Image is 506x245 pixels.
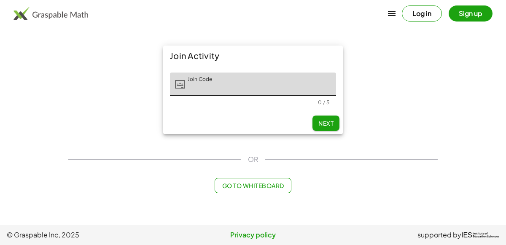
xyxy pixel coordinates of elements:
[449,5,493,22] button: Sign up
[215,178,291,193] button: Go to Whiteboard
[473,232,499,238] span: Institute of Education Sciences
[461,230,499,240] a: IESInstitute ofEducation Sciences
[417,230,461,240] span: supported by
[171,230,335,240] a: Privacy policy
[312,116,339,131] button: Next
[248,154,258,164] span: OR
[318,119,334,127] span: Next
[222,182,284,189] span: Go to Whiteboard
[163,46,343,66] div: Join Activity
[7,230,171,240] span: © Graspable Inc, 2025
[402,5,442,22] button: Log in
[318,99,329,105] div: 0 / 5
[461,231,472,239] span: IES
